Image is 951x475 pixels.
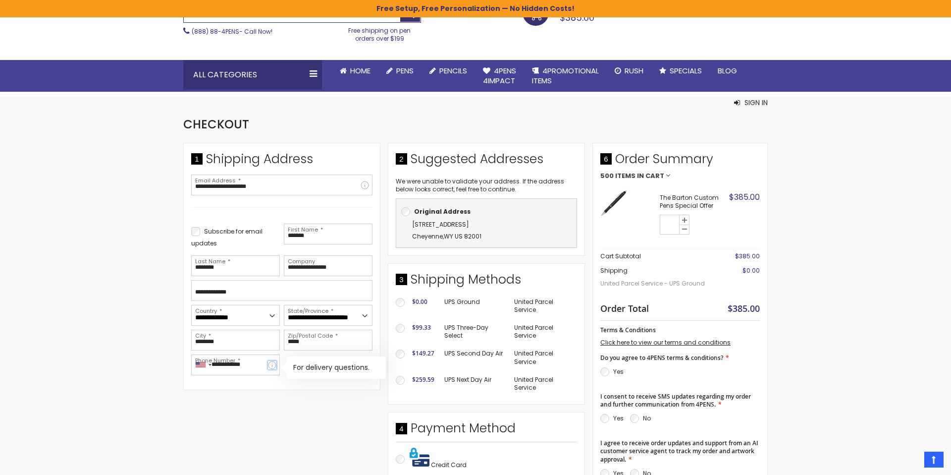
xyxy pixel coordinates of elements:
[600,151,760,173] span: Order Summary
[625,65,643,76] span: Rush
[396,271,577,293] div: Shipping Methods
[439,293,509,319] td: UPS Ground
[509,345,577,370] td: United Parcel Service
[192,27,272,36] span: - Call Now!
[651,60,710,82] a: Specials
[396,65,414,76] span: Pens
[670,65,702,76] span: Specials
[509,319,577,345] td: United Parcel Service
[414,207,471,216] b: Original Address
[532,65,599,86] span: 4PROMOTIONAL ITEMS
[600,301,649,314] strong: Order Total
[600,249,711,264] th: Cart Subtotal
[735,252,760,260] span: $385.00
[412,323,431,332] span: $99.33
[396,151,577,173] div: Suggested Addresses
[464,232,481,240] span: 82001
[191,227,263,247] span: Subscribe for email updates
[600,392,751,409] span: I consent to receive SMS updates regarding my order and further communication from 4PENS.
[734,98,768,108] button: Sign In
[524,60,607,92] a: 4PROMOTIONALITEMS
[422,60,475,82] a: Pencils
[643,414,651,422] label: No
[444,232,453,240] span: WY
[560,11,594,24] span: $385.00
[742,266,760,275] span: $0.00
[412,349,434,357] span: $149.27
[192,355,214,375] div: United States: +1
[192,27,239,36] a: (888) 88-4PENS
[600,266,628,275] span: Shipping
[613,414,624,422] label: Yes
[439,371,509,397] td: UPS Next Day Air
[509,371,577,397] td: United Parcel Service
[439,65,467,76] span: Pencils
[439,319,509,345] td: UPS Three-Day Select
[401,219,572,242] div: ,
[412,232,443,240] span: Cheyenne
[455,232,463,240] span: US
[509,293,577,319] td: United Parcel Service
[378,60,422,82] a: Pens
[412,375,434,384] span: $259.59
[412,297,427,306] span: $0.00
[475,60,524,92] a: 4Pens4impact
[728,302,760,314] span: $385.00
[191,151,372,173] div: Shipping Address
[183,116,249,132] span: Checkout
[431,461,467,469] span: Credit Card
[600,439,758,463] span: I agree to receive order updates and support from an AI customer service agent to track my order ...
[396,178,577,193] p: We were unable to validate your address. If the address below looks correct, feel free to continue.
[600,326,656,334] span: Terms & Conditions
[183,60,322,90] div: All Categories
[710,60,745,82] a: Blog
[718,65,737,76] span: Blog
[332,60,378,82] a: Home
[924,452,944,468] a: Top
[600,189,628,217] img: The Barton Custom Pens Special Offer-Black
[744,98,768,108] span: Sign In
[350,65,370,76] span: Home
[600,275,711,293] span: United Parcel Service - UPS Ground
[729,191,760,203] span: $385.00
[660,194,727,210] strong: The Barton Custom Pens Special Offer
[483,65,516,86] span: 4Pens 4impact
[396,420,577,442] div: Payment Method
[412,220,469,229] span: [STREET_ADDRESS]
[600,338,731,347] a: Click here to view our terms and conditions
[439,345,509,370] td: UPS Second Day Air
[410,447,429,467] img: Pay with credit card
[607,60,651,82] a: Rush
[338,23,422,43] div: Free shipping on pen orders over $199
[287,356,386,379] div: For delivery questions.
[615,173,664,179] span: Items in Cart
[613,367,624,376] label: Yes
[600,354,723,362] span: Do you agree to 4PENS terms & conditions?
[600,173,614,179] span: 500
